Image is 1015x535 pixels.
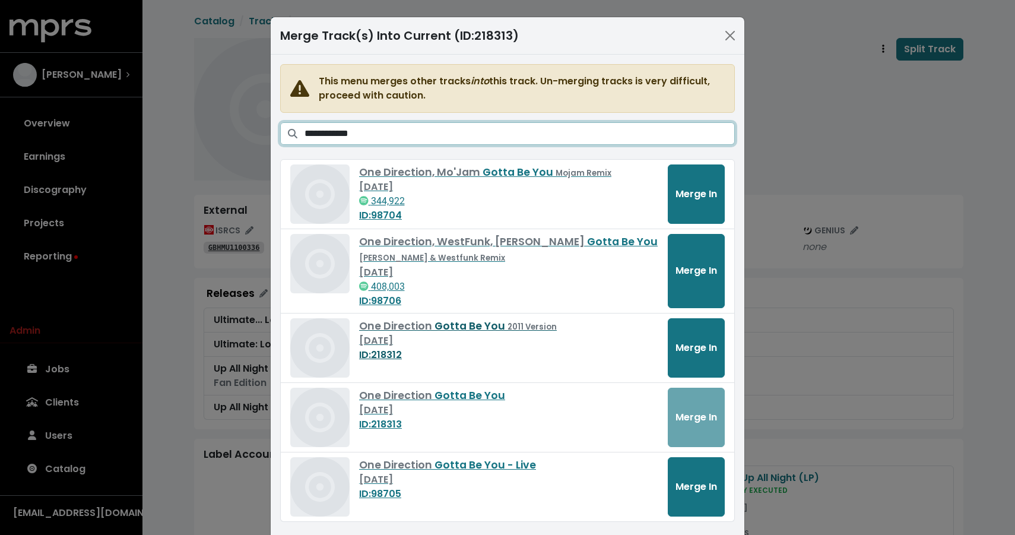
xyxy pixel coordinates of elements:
[675,264,717,277] span: Merge In
[668,457,725,517] button: Merge In
[290,318,350,378] img: Album art for this track
[359,294,658,308] div: ID: 98706
[668,234,725,308] button: Merge In
[359,280,658,294] div: 408,003
[359,194,658,208] div: 344,922
[359,319,434,333] span: One Direction
[359,487,658,501] div: ID: 98705
[471,74,489,88] i: into
[359,417,658,432] div: ID: 218313
[359,388,434,403] span: One Direction
[359,473,658,487] div: [DATE]
[359,265,658,280] div: [DATE]
[290,234,350,293] img: Album art for this track
[675,341,717,354] span: Merge In
[359,318,658,334] div: Gotta Be You
[359,165,483,179] span: One Direction, Mo'Jam
[668,318,725,378] button: Merge In
[290,457,350,517] img: Album art for this track
[668,164,725,224] button: Merge In
[556,167,611,179] small: Mojam Remix
[359,180,658,194] div: [DATE]
[304,122,735,145] input: Search tracks
[359,234,658,308] a: One Direction, WestFunk, [PERSON_NAME] Gotta Be You [PERSON_NAME] & Westfunk Remix[DATE] 408,003I...
[359,348,658,362] div: ID: 218312
[359,388,658,403] div: Gotta Be You
[359,252,505,264] small: [PERSON_NAME] & Westfunk Remix
[507,321,557,333] small: 2011 Version
[359,164,658,180] div: Gotta Be You
[359,457,658,501] a: One Direction Gotta Be You - Live[DATE]ID:98705
[359,403,658,417] div: [DATE]
[675,480,717,493] span: Merge In
[290,388,350,447] img: Album art for this track
[359,164,658,223] a: One Direction, Mo'Jam Gotta Be You Mojam Remix[DATE] 344,922ID:98704
[721,26,740,45] button: Close
[290,164,350,224] img: Album art for this track
[359,334,658,348] div: [DATE]
[359,457,658,473] div: Gotta Be You - Live
[675,187,717,201] span: Merge In
[359,388,658,432] a: One Direction Gotta Be You[DATE]ID:218313
[359,208,658,223] div: ID: 98704
[359,234,658,265] div: Gotta Be You
[359,235,587,249] span: One Direction, WestFunk, [PERSON_NAME]
[359,458,434,472] span: One Direction
[319,74,725,103] span: This menu merges other tracks this track. Un-merging tracks is very difficult, proceed with caution.
[359,318,658,362] a: One Direction Gotta Be You 2011 Version[DATE]ID:218312
[280,27,519,45] div: Merge Track(s) Into Current (ID: 218313 )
